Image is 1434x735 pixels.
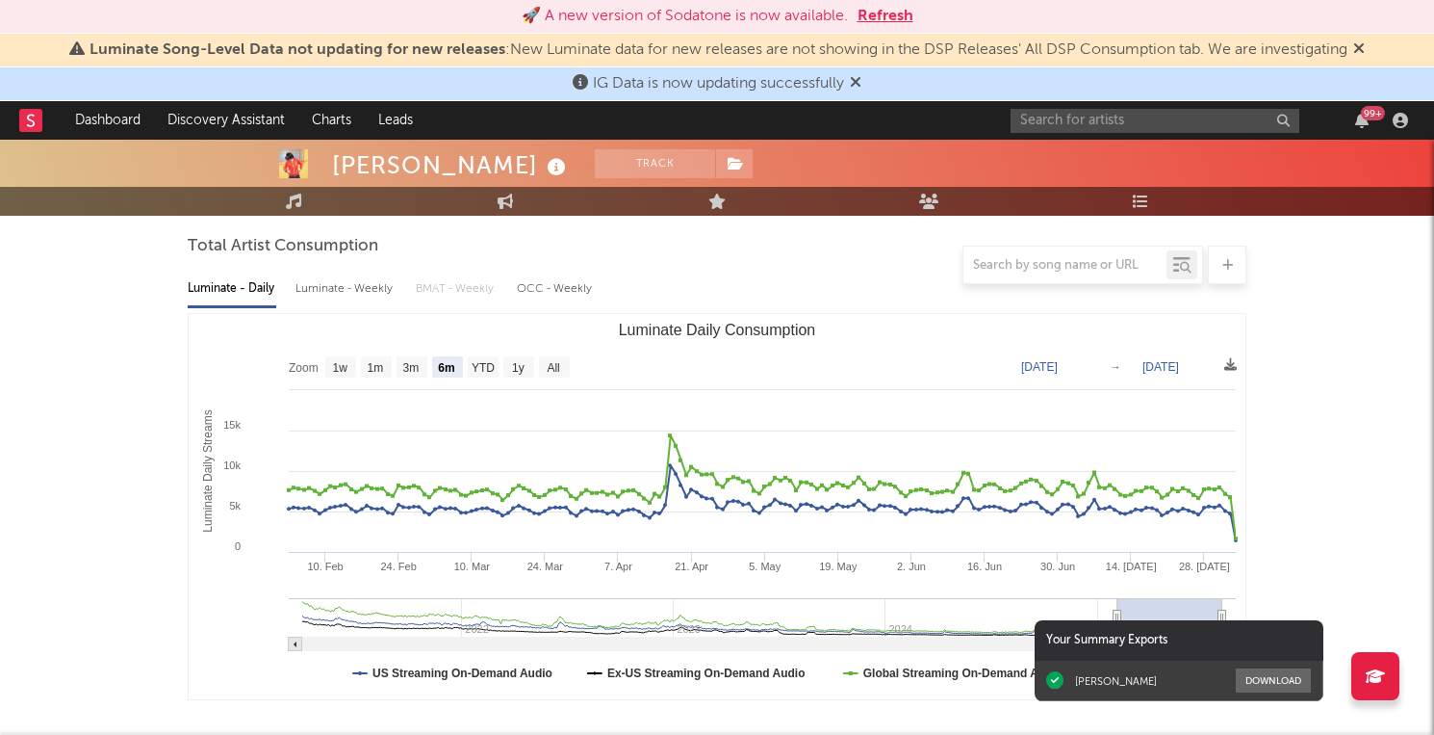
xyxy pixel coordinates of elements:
text: Luminate Daily Consumption [619,322,816,338]
text: 15k [223,419,241,431]
svg: Luminate Daily Consumption [189,314,1245,699]
div: Your Summary Exports [1035,620,1323,661]
text: 19. May [819,561,858,572]
text: 16. Jun [967,561,1002,572]
text: 1w [333,361,348,375]
span: : New Luminate data for new releases are not showing in the DSP Releases' All DSP Consumption tab... [90,42,1347,58]
button: Download [1236,669,1311,693]
div: 99 + [1361,106,1385,120]
text: Zoom [289,361,319,375]
text: 0 [235,540,241,552]
text: 6m [438,361,454,375]
text: US Streaming On-Demand Audio [372,667,552,680]
text: [DATE] [1021,360,1058,374]
button: Refresh [858,5,913,28]
text: 1m [368,361,384,375]
text: 21. Apr [675,561,708,572]
button: Track [595,149,715,178]
span: IG Data is now updating successfully [593,76,844,92]
text: 10. Mar [454,561,491,572]
a: Charts [298,101,365,140]
text: 7. Apr [604,561,632,572]
text: YTD [472,361,495,375]
div: OCC - Weekly [517,273,594,305]
text: 24. Mar [527,561,564,572]
div: [PERSON_NAME] [332,149,571,181]
button: 99+ [1355,113,1369,128]
span: Music [188,197,257,220]
a: Dashboard [62,101,154,140]
text: Ex-US Streaming On-Demand Audio [607,667,806,680]
text: 2. Jun [897,561,926,572]
text: 5k [229,500,241,512]
text: 24. Feb [381,561,417,572]
span: Dismiss [1353,42,1365,58]
text: → [1110,360,1121,374]
text: 28. [DATE] [1179,561,1230,572]
div: [PERSON_NAME] [1075,674,1157,688]
text: 5. May [749,561,781,572]
input: Search by song name or URL [963,258,1166,274]
text: 10k [223,459,241,471]
div: 🚀 A new version of Sodatone is now available. [522,5,848,28]
text: 14. [DATE] [1106,561,1157,572]
text: 1y [512,361,525,375]
span: Total Artist Consumption [188,235,378,258]
text: All [547,361,559,375]
text: 30. Jun [1040,561,1075,572]
span: Luminate Song-Level Data not updating for new releases [90,42,505,58]
text: 10. Feb [307,561,343,572]
span: Dismiss [850,76,861,92]
text: Global Streaming On-Demand Audio [863,667,1063,680]
a: Discovery Assistant [154,101,298,140]
a: Leads [365,101,426,140]
text: Luminate Daily Streams [201,409,215,532]
div: Luminate - Weekly [295,273,397,305]
div: Luminate - Daily [188,273,276,305]
text: [DATE] [1142,360,1179,374]
input: Search for artists [1011,109,1299,133]
text: 3m [403,361,420,375]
